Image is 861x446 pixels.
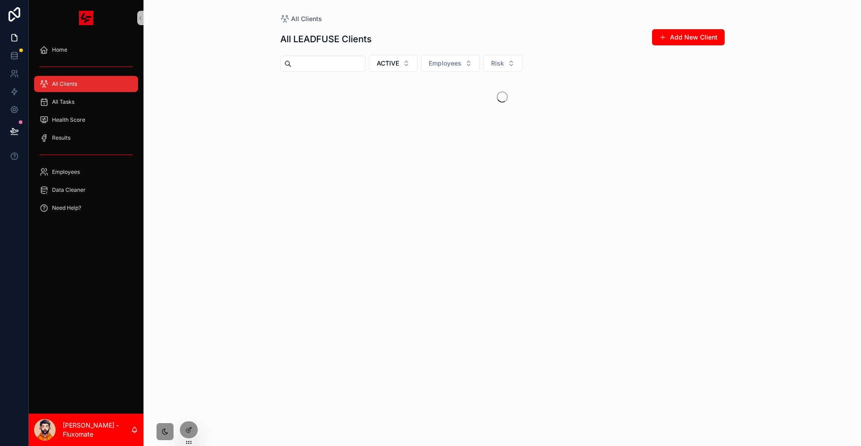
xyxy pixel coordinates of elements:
[52,80,77,88] span: All Clients
[369,55,417,72] button: Select Button
[34,94,138,110] a: All Tasks
[280,33,372,45] h1: All LEADFUSE Clients
[491,59,504,68] span: Risk
[421,55,480,72] button: Select Button
[34,200,138,216] a: Need Help?
[52,186,86,194] span: Data Cleaner
[280,14,322,23] a: All Clients
[52,116,85,124] span: Health Score
[429,59,461,68] span: Employees
[291,14,322,23] span: All Clients
[52,168,80,176] span: Employees
[34,130,138,146] a: Results
[52,134,70,141] span: Results
[63,421,131,439] p: [PERSON_NAME] - Fluxomate
[34,112,138,128] a: Health Score
[377,59,399,68] span: ACTIVE
[34,42,138,58] a: Home
[483,55,522,72] button: Select Button
[52,204,81,212] span: Need Help?
[79,11,93,25] img: App logo
[34,164,138,180] a: Employees
[52,98,74,106] span: All Tasks
[29,36,143,226] div: scrollable content
[34,182,138,198] a: Data Cleaner
[652,29,725,45] button: Add New Client
[34,76,138,92] a: All Clients
[52,46,67,53] span: Home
